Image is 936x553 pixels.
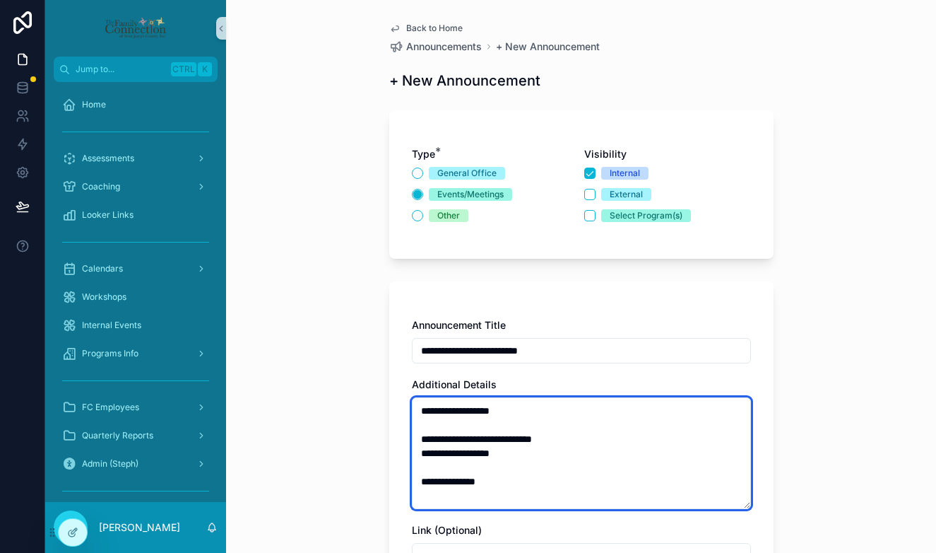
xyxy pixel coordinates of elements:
span: Visibility [584,148,627,160]
a: Home [54,92,218,117]
p: [PERSON_NAME] [99,520,180,535]
a: Calendars [54,256,218,281]
span: Workshops [82,291,126,303]
a: Quarterly Reports [54,423,218,448]
button: Jump to...CtrlK [54,57,218,82]
span: Programs Info [82,348,138,359]
a: + New Announcement [496,40,600,54]
a: Admin (Steph) [54,451,218,477]
a: Announcements [389,40,482,54]
div: Events/Meetings [437,188,504,201]
span: Link (Optional) [412,524,482,536]
a: Workshops [54,284,218,310]
h1: + New Announcement [389,71,540,91]
a: Looker Links [54,202,218,228]
span: Announcement Title [412,319,506,331]
span: Additional Details [412,378,497,390]
div: scrollable content [45,82,226,502]
a: Programs Info [54,341,218,366]
div: General Office [437,167,497,180]
div: Select Program(s) [610,209,682,222]
img: App logo [104,17,167,40]
span: Calendars [82,263,123,274]
span: Assessments [82,153,134,164]
a: Coaching [54,174,218,199]
span: Ctrl [171,62,196,76]
a: FC Employees [54,395,218,420]
span: Home [82,99,106,110]
a: Assessments [54,146,218,171]
span: Quarterly Reports [82,430,153,441]
span: FC Employees [82,402,139,413]
span: Admin (Steph) [82,458,138,470]
div: Other [437,209,460,222]
span: Announcements [406,40,482,54]
span: Back to Home [406,23,463,34]
a: Internal Events [54,313,218,338]
a: Back to Home [389,23,463,34]
span: Internal Events [82,320,141,331]
span: Jump to... [76,64,165,75]
span: Looker Links [82,209,134,221]
span: Type [412,148,435,160]
div: External [610,188,643,201]
span: K [199,64,211,75]
span: Coaching [82,181,120,192]
div: Internal [610,167,640,180]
